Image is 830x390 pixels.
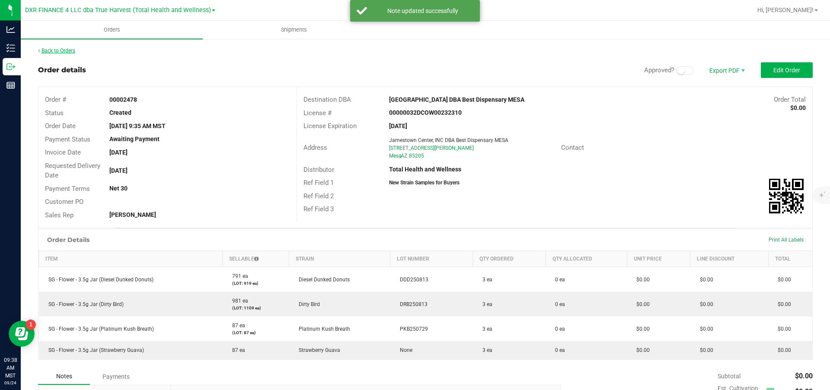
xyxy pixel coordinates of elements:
span: Destination DBA [303,96,351,103]
span: 3 ea [478,301,492,307]
span: 3 ea [478,326,492,332]
span: 0 ea [551,326,565,332]
span: $0.00 [773,277,791,283]
span: 3 ea [478,347,492,353]
p: 09/24 [4,380,17,386]
span: Print All Labels [769,237,804,243]
button: Edit Order [761,62,813,78]
span: Ref Field 1 [303,179,334,187]
span: Ref Field 3 [303,205,334,213]
strong: [GEOGRAPHIC_DATA] DBA Best Dispensary MESA [389,96,524,103]
inline-svg: Outbound [6,62,15,71]
inline-svg: Inventory [6,44,15,52]
span: PKB250729 [396,326,428,332]
strong: 00000032DCOW00232310 [389,109,462,116]
span: License # [303,109,332,117]
span: Contact [561,144,584,151]
span: Mesa [389,153,402,159]
span: Order Date [45,122,76,130]
a: Back to Orders [38,48,75,54]
span: Edit Order [773,67,800,74]
strong: Total Health and Wellness [389,166,461,173]
th: Line Discount [690,251,768,267]
span: $0.00 [773,301,791,307]
strong: [PERSON_NAME] [109,211,156,218]
strong: Created [109,109,131,116]
span: Ref Field 2 [303,192,334,200]
span: Customer PO [45,198,83,206]
strong: [DATE] [389,122,407,129]
span: $0.00 [795,372,813,380]
span: Approved? [644,66,674,74]
strong: Awaiting Payment [109,135,160,142]
strong: [DATE] [109,149,128,156]
inline-svg: Reports [6,81,15,90]
span: 0 ea [551,301,565,307]
span: Invoice Date [45,148,81,156]
th: Item [39,251,223,267]
span: None [396,347,412,353]
p: (LOT: 87 ea) [228,329,284,336]
span: SG - Flower - 3.5g Jar (Diesel Dunked Donuts) [44,277,153,283]
span: License Expiration [303,122,357,130]
th: Total [768,251,812,267]
span: $0.00 [696,277,713,283]
span: SG - Flower - 3.5g Jar (Strawberry Guava) [44,347,144,353]
span: AZ [401,153,407,159]
span: $0.00 [632,301,650,307]
span: Payment Status [45,135,90,143]
span: $0.00 [696,347,713,353]
span: SG - Flower - 3.5g Jar (Platinum Kush Breath) [44,326,154,332]
span: Payment Terms [45,185,90,193]
span: Shipments [269,26,319,34]
span: 87 ea [228,347,245,353]
span: $0.00 [773,347,791,353]
span: $0.00 [773,326,791,332]
span: $0.00 [696,301,713,307]
iframe: Resource center [9,321,35,347]
span: Subtotal [718,373,741,380]
span: Platinum Kush Breath [294,326,350,332]
span: Dirty Bird [294,301,320,307]
span: Status [45,109,64,117]
div: Order details [38,65,86,75]
th: Unit Price [627,251,690,267]
span: $0.00 [696,326,713,332]
span: Hi, [PERSON_NAME]! [757,6,814,13]
span: 981 ea [228,298,248,304]
span: DXR FINANCE 4 LLC dba True Harvest (Total Health and Wellness) [25,6,211,14]
span: DRB250813 [396,301,428,307]
div: Payments [90,369,142,384]
img: Scan me! [769,179,804,213]
strong: [DATE] [109,167,128,174]
iframe: Resource center unread badge [26,319,36,330]
th: Qty Allocated [546,251,627,267]
span: 0 ea [551,277,565,283]
p: (LOT: 1109 ea) [228,305,284,311]
span: Jamestown Center, INC DBA Best Dispensary MESA [389,137,508,143]
span: Distributor [303,166,334,174]
strong: New Strain Samples for Buyers [389,180,460,186]
div: Notes [38,368,90,385]
p: (LOT: 919 ea) [228,280,284,287]
qrcode: 00002478 [769,179,804,213]
span: 85205 [409,153,424,159]
strong: 00002478 [109,96,137,103]
strong: Net 30 [109,185,128,192]
a: Orders [21,21,203,39]
th: Sellable [223,251,289,267]
span: 791 ea [228,273,248,279]
a: Shipments [203,21,385,39]
span: SG - Flower - 3.5g Jar (Dirty Bird) [44,301,124,307]
span: 0 ea [551,347,565,353]
div: Note updated successfully [372,6,473,15]
span: Orders [92,26,132,34]
th: Strain [289,251,390,267]
th: Lot Number [390,251,473,267]
li: Export PDF [700,62,752,78]
span: Strawberry Guava [294,347,340,353]
span: [STREET_ADDRESS][PERSON_NAME] [389,145,474,151]
p: 09:38 AM MST [4,356,17,380]
span: Sales Rep [45,211,73,219]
